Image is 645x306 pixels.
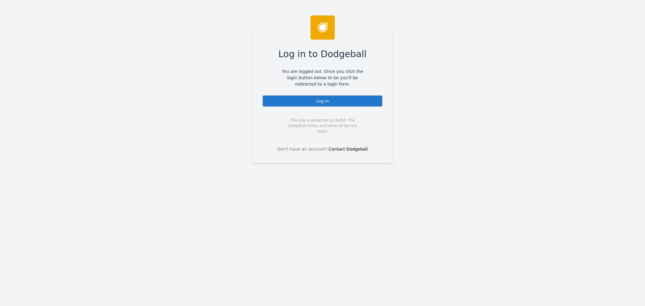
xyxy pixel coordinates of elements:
[279,47,367,61] span: Log in to Dodgeball
[277,68,368,87] span: You are logged out. Once you click the login button below to be you'll be redirected to a login f...
[283,118,362,134] span: This site is protected by Auth0. The Dodgeball Policy and terms of Service apply.
[262,95,383,107] div: Log In
[329,147,368,151] a: Contact Dodgeball
[277,146,327,152] span: Don't have an account?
